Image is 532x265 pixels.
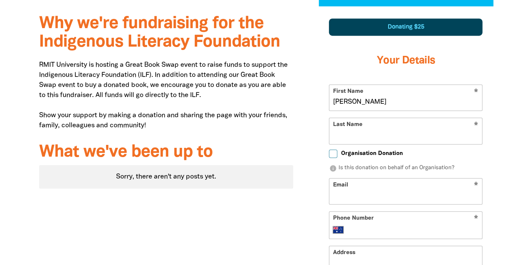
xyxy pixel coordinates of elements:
input: Organisation Donation [329,150,337,158]
h3: What we've been up to [39,143,294,162]
p: RMIT University is hosting a Great Book Swap event to raise funds to support the Indigenous Liter... [39,60,294,131]
i: Required [474,215,478,223]
div: Paginated content [39,165,294,189]
div: Donating $25 [329,18,482,36]
span: Why we're fundraising for the Indigenous Literacy Foundation [39,16,280,50]
p: Is this donation on behalf of an Organisation? [329,164,482,173]
div: Sorry, there aren't any posts yet. [39,165,294,189]
i: info [329,165,336,172]
span: Organisation Donation [341,150,402,157]
h3: Your Details [329,44,482,78]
